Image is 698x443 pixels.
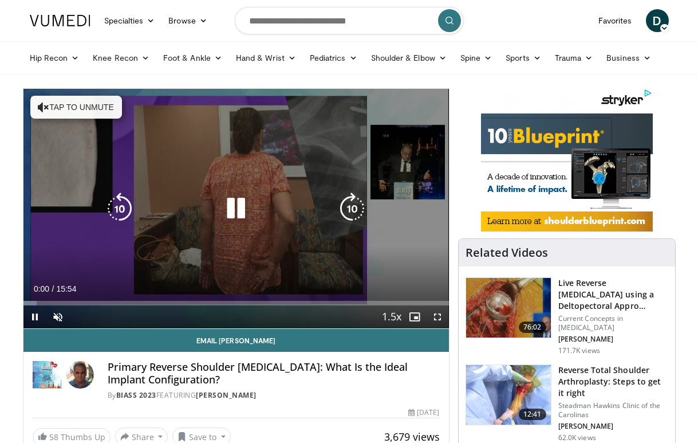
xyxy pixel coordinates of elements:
a: Specialties [97,9,162,32]
a: Spine [453,46,499,69]
img: 326034_0000_1.png.150x105_q85_crop-smart_upscale.jpg [466,365,551,425]
span: / [52,284,54,293]
input: Search topics, interventions [235,7,464,34]
a: D [646,9,669,32]
button: Tap to unmute [30,96,122,119]
div: By FEATURING [108,390,440,401]
img: 684033_3.png.150x105_q85_crop-smart_upscale.jpg [466,278,551,338]
a: Foot & Ankle [156,46,229,69]
h4: Primary Reverse Shoulder [MEDICAL_DATA]: What Is the Ideal Implant Configuration? [108,361,440,386]
a: 12:41 Reverse Total Shoulder Arthroplasty: Steps to get it right Steadman Hawkins Clinic of the C... [466,364,668,442]
span: 12:41 [519,409,546,420]
img: VuMedi Logo [30,15,90,26]
p: Steadman Hawkins Clinic of the Carolinas [558,401,668,420]
button: Unmute [46,305,69,328]
img: Avatar [66,361,94,389]
p: [PERSON_NAME] [558,335,668,344]
h4: Related Videos [466,246,548,260]
p: Current Concepts in [MEDICAL_DATA] [558,314,668,332]
span: 76:02 [519,322,546,333]
video-js: Video Player [23,89,449,329]
a: Business [600,46,658,69]
a: Trauma [548,46,600,69]
p: 62.0K views [558,433,596,442]
h3: Live Reverse [MEDICAL_DATA] using a Deltopectoral Appro… [558,277,668,312]
a: Pediatrics [303,46,364,69]
button: Pause [23,305,46,328]
h3: Reverse Total Shoulder Arthroplasty: Steps to get it right [558,364,668,399]
p: [PERSON_NAME] [558,422,668,431]
a: Favorites [591,9,639,32]
a: Browse [161,9,214,32]
a: Hand & Wrist [229,46,303,69]
button: Fullscreen [426,305,449,328]
iframe: Advertisement [481,88,653,232]
a: 76:02 Live Reverse [MEDICAL_DATA] using a Deltopectoral Appro… Current Concepts in [MEDICAL_DATA]... [466,277,668,355]
span: 0:00 [34,284,49,293]
span: 58 [49,432,58,442]
a: [PERSON_NAME] [196,390,257,400]
a: Shoulder & Elbow [364,46,453,69]
a: Email [PERSON_NAME] [23,329,449,352]
button: Enable picture-in-picture mode [403,305,426,328]
span: 15:54 [56,284,76,293]
p: 171.7K views [558,346,600,355]
div: Progress Bar [23,301,449,305]
div: [DATE] [408,407,439,418]
button: Playback Rate [380,305,403,328]
img: BIASS 2023 [33,361,62,389]
a: BIASS 2023 [116,390,156,400]
a: Knee Recon [86,46,156,69]
a: Hip Recon [23,46,86,69]
a: Sports [499,46,548,69]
